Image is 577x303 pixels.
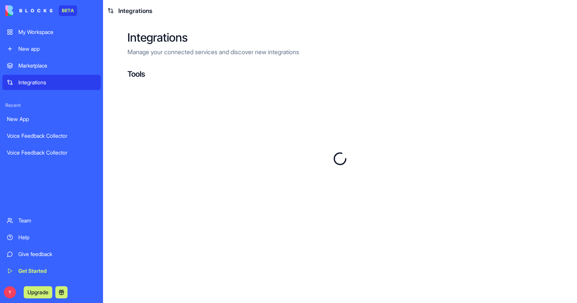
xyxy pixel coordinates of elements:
[127,47,553,56] p: Manage your connected services and discover new integrations
[2,41,101,56] a: New app
[2,128,101,143] a: Voice Feedback Collector
[18,79,96,86] div: Integrations
[18,234,96,241] div: Help
[18,28,96,36] div: My Workspace
[7,115,96,123] div: New App
[18,217,96,224] div: Team
[18,45,96,53] div: New app
[2,58,101,73] a: Marketplace
[2,102,101,108] span: Recent
[2,145,101,160] a: Voice Feedback Collector
[127,69,553,79] h4: Tools
[118,6,152,15] span: Integrations
[2,111,101,127] a: New App
[2,24,101,40] a: My Workspace
[127,31,553,44] h2: Integrations
[5,5,77,16] a: BETA
[2,230,101,245] a: Help
[4,286,16,298] span: Y
[24,286,52,298] button: Upgrade
[7,149,96,156] div: Voice Feedback Collector
[24,288,52,296] a: Upgrade
[2,213,101,228] a: Team
[5,5,53,16] img: logo
[18,62,96,69] div: Marketplace
[18,250,96,258] div: Give feedback
[2,263,101,279] a: Get Started
[2,75,101,90] a: Integrations
[7,132,96,140] div: Voice Feedback Collector
[18,267,96,275] div: Get Started
[59,5,77,16] div: BETA
[2,247,101,262] a: Give feedback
